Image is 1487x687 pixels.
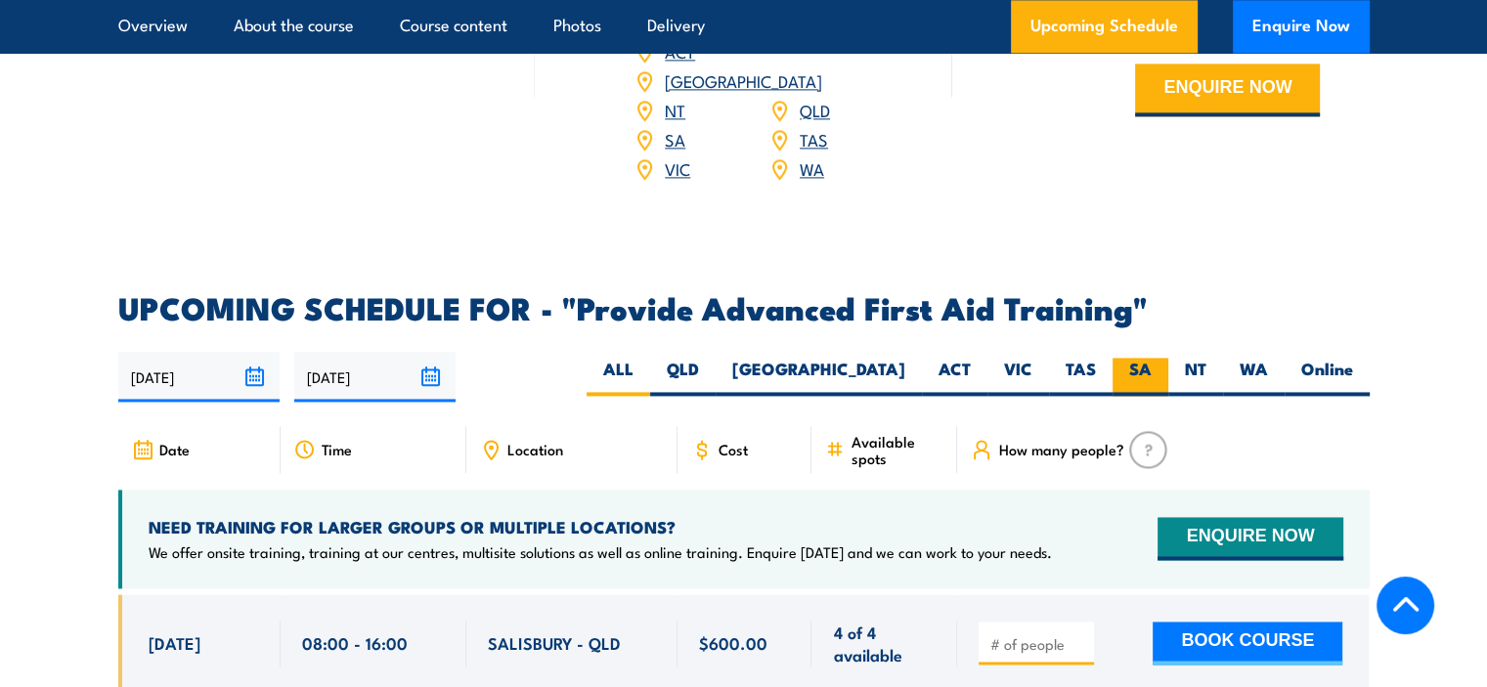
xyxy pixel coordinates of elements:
span: Date [159,441,190,457]
a: ACT [665,39,695,63]
span: 08:00 - 16:00 [302,631,408,654]
button: ENQUIRE NOW [1135,64,1320,116]
span: Cost [719,441,748,457]
span: Available spots [851,433,943,466]
a: [GEOGRAPHIC_DATA] [665,68,822,92]
a: WA [800,156,824,180]
span: How many people? [998,441,1123,457]
label: ALL [587,358,650,396]
a: QLD [800,98,830,121]
label: NT [1168,358,1223,396]
label: TAS [1049,358,1113,396]
span: Time [322,441,352,457]
span: 4 of 4 available [833,621,936,666]
a: VIC [665,156,690,180]
a: SA [665,127,685,150]
input: From date [118,352,280,402]
label: WA [1223,358,1285,396]
label: QLD [650,358,716,396]
h4: NEED TRAINING FOR LARGER GROUPS OR MULTIPLE LOCATIONS? [149,516,1052,537]
label: VIC [987,358,1049,396]
button: BOOK COURSE [1153,622,1342,665]
span: SALISBURY - QLD [488,631,621,654]
span: $600.00 [699,631,767,654]
input: # of people [989,634,1087,654]
label: Online [1285,358,1370,396]
a: NT [665,98,685,121]
label: SA [1113,358,1168,396]
span: [DATE] [149,631,200,654]
h2: UPCOMING SCHEDULE FOR - "Provide Advanced First Aid Training" [118,293,1370,321]
input: To date [294,352,456,402]
p: We offer onsite training, training at our centres, multisite solutions as well as online training... [149,542,1052,562]
button: ENQUIRE NOW [1158,517,1342,560]
span: Location [507,441,563,457]
label: [GEOGRAPHIC_DATA] [716,358,922,396]
label: ACT [922,358,987,396]
a: TAS [800,127,828,150]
